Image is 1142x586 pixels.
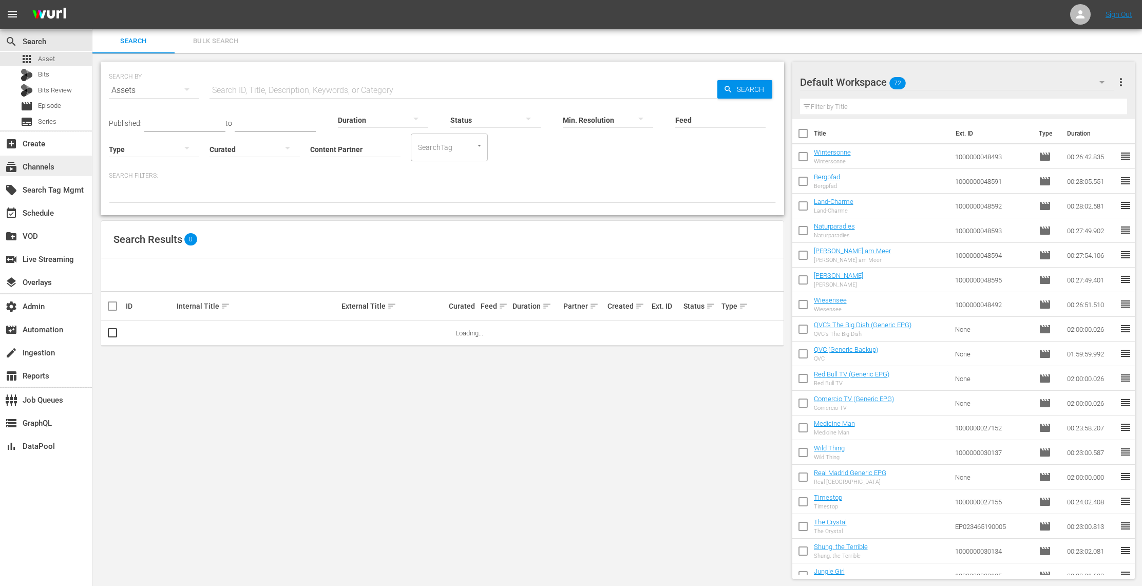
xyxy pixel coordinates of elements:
[814,395,894,403] a: Comercio TV (Generic EPG)
[814,198,853,205] a: Land-Charme
[814,207,853,214] div: Land-Charme
[951,218,1035,243] td: 1000000048593
[25,3,74,27] img: ans4CAIJ8jUAAAAAAAAAAAAAAAAAAAAAAAAgQb4GAAAAAAAAAAAAAAAAAAAAAAAAJMjXAAAAAAAAAAAAAAAAAAAAAAAAgAT5G...
[1039,422,1051,434] span: Episode
[951,317,1035,342] td: None
[951,194,1035,218] td: 1000000048592
[1039,471,1051,483] span: Episode
[814,222,855,230] a: Naturparadies
[1063,539,1119,563] td: 00:23:02.081
[814,494,842,501] a: Timestop
[1063,440,1119,465] td: 00:23:00.587
[449,302,478,310] div: Curated
[1115,76,1127,88] span: more_vert
[951,243,1035,268] td: 1000000048594
[1039,150,1051,163] span: Episode
[1039,348,1051,360] span: Episode
[814,454,845,461] div: Wild Thing
[717,80,772,99] button: Search
[1063,465,1119,489] td: 02:00:00.000
[1039,520,1051,533] span: Episode
[184,233,197,245] span: 0
[814,429,855,436] div: Medicine Man
[1063,243,1119,268] td: 00:27:54.106
[5,253,17,266] span: Live Streaming
[1039,446,1051,459] span: Episode
[1119,470,1132,483] span: reorder
[1119,372,1132,384] span: reorder
[5,347,17,359] span: Ingestion
[1039,175,1051,187] span: Episode
[1063,292,1119,317] td: 00:26:51.510
[814,232,855,239] div: Naturparadies
[814,543,868,551] a: Shung, the Terrible
[5,370,17,382] span: Reports
[1119,323,1132,335] span: reorder
[951,144,1035,169] td: 1000000048493
[949,119,1033,148] th: Ext. ID
[1039,397,1051,409] span: Episode
[474,141,484,150] button: Open
[1039,323,1051,335] span: Episode
[733,80,772,99] span: Search
[1063,317,1119,342] td: 02:00:00.026
[5,230,17,242] span: VOD
[814,247,891,255] a: [PERSON_NAME] am Meer
[1039,274,1051,286] span: Episode
[739,301,748,311] span: sort
[1063,194,1119,218] td: 00:28:02.581
[5,324,17,336] span: Automation
[814,503,842,510] div: Timestop
[814,444,845,452] a: Wild Thing
[21,116,33,128] span: Series
[126,302,174,310] div: ID
[721,300,744,312] div: Type
[1115,70,1127,94] button: more_vert
[951,465,1035,489] td: None
[814,306,847,313] div: Wiesensee
[1119,175,1132,187] span: reorder
[113,233,182,245] span: Search Results
[38,85,72,96] span: Bits Review
[814,553,868,559] div: Shung, the Terrible
[814,568,845,575] a: Jungle Girl
[814,321,911,329] a: QVC's The Big Dish (Generic EPG)
[21,100,33,112] span: Episode
[38,69,49,80] span: Bits
[181,35,251,47] span: Bulk Search
[499,301,508,311] span: sort
[225,119,232,127] span: to
[814,257,891,263] div: [PERSON_NAME] am Meer
[706,301,715,311] span: sort
[5,417,17,429] span: GraphQL
[109,172,776,180] p: Search Filters:
[814,518,847,526] a: The Crystal
[1039,200,1051,212] span: Episode
[1063,169,1119,194] td: 00:28:05.551
[951,489,1035,514] td: 1000000027155
[99,35,168,47] span: Search
[341,300,446,312] div: External Title
[607,300,649,312] div: Created
[1063,514,1119,539] td: 00:23:00.813
[683,300,718,312] div: Status
[951,391,1035,415] td: None
[1039,298,1051,311] span: Episode
[5,276,17,289] span: Overlays
[1119,249,1132,261] span: reorder
[652,302,680,310] div: Ext. ID
[1119,150,1132,162] span: reorder
[1119,396,1132,409] span: reorder
[1039,372,1051,385] span: Episode
[5,207,17,219] span: Schedule
[814,173,840,181] a: Bergpfad
[951,169,1035,194] td: 1000000048591
[38,101,61,111] span: Episode
[109,76,199,105] div: Assets
[814,272,863,279] a: [PERSON_NAME]
[1119,273,1132,286] span: reorder
[814,479,886,485] div: Real [GEOGRAPHIC_DATA]
[1119,224,1132,236] span: reorder
[1119,421,1132,433] span: reorder
[951,342,1035,366] td: None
